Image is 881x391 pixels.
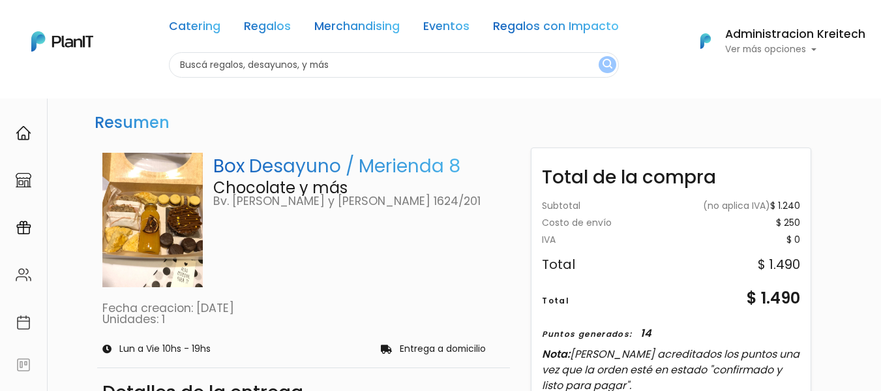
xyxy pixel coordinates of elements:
[16,125,31,141] img: home-e721727adea9d79c4d83392d1f703f7f8bce08238fde08b1acbfd93340b81755.svg
[542,202,580,211] div: Subtotal
[542,328,632,340] div: Puntos generados:
[314,21,400,37] a: Merchandising
[747,287,800,310] div: $ 1.490
[16,357,31,373] img: feedback-78b5a0c8f98aac82b08bfc38622c3050aee476f2c9584af64705fc4e61158814.svg
[758,258,800,271] div: $ 1.490
[102,311,165,327] a: Unidades: 1
[542,219,612,228] div: Costo de envío
[703,199,770,212] span: (no aplica IVA)
[119,345,211,354] p: Lun a Vie 10hs - 19hs
[703,202,800,211] div: $ 1.240
[423,21,470,37] a: Eventos
[691,27,720,55] img: PlanIt Logo
[16,315,31,330] img: calendar-87d922413cdce8b2cf7b7f5f62616a5cf9e4887200fb71536465627b3292af00.svg
[89,108,175,138] h3: Resumen
[786,236,800,245] div: $ 0
[725,29,865,40] h6: Administracion Kreitech
[102,153,203,287] img: PHOTO-2022-03-20-15-00-19.jpg
[776,219,800,228] div: $ 250
[542,236,556,245] div: IVA
[213,196,505,208] p: Bv. [PERSON_NAME] y [PERSON_NAME] 1624/201
[169,52,619,78] input: Buscá regalos, desayunos, y más
[213,180,505,196] p: Chocolate y más
[169,21,220,37] a: Catering
[16,220,31,236] img: campaigns-02234683943229c281be62815700db0a1741e53638e28bf9629b52c665b00959.svg
[725,45,865,54] p: Ver más opciones
[683,24,865,58] button: PlanIt Logo Administracion Kreitech Ver más opciones
[531,153,810,191] div: Total de la compra
[493,21,619,37] a: Regalos con Impacto
[603,59,612,71] img: search_button-432b6d5273f82d61273b3651a40e1bd1b912527efae98b1b7a1b2c0702e16a8d.svg
[542,258,575,271] div: Total
[213,153,505,180] p: Box Desayuno / Merienda 8
[16,172,31,188] img: marketplace-4ceaa7011d94191e9ded77b95e3339b90024bf715f7c57f8cf31f2d8c509eaba.svg
[102,303,505,315] p: Fecha creacion: [DATE]
[31,31,93,52] img: PlanIt Logo
[640,326,651,341] div: 14
[244,21,291,37] a: Regalos
[542,295,569,307] div: Total
[400,345,486,354] p: Entrega a domicilio
[16,267,31,283] img: people-662611757002400ad9ed0e3c099ab2801c6687ba6c219adb57efc949bc21e19d.svg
